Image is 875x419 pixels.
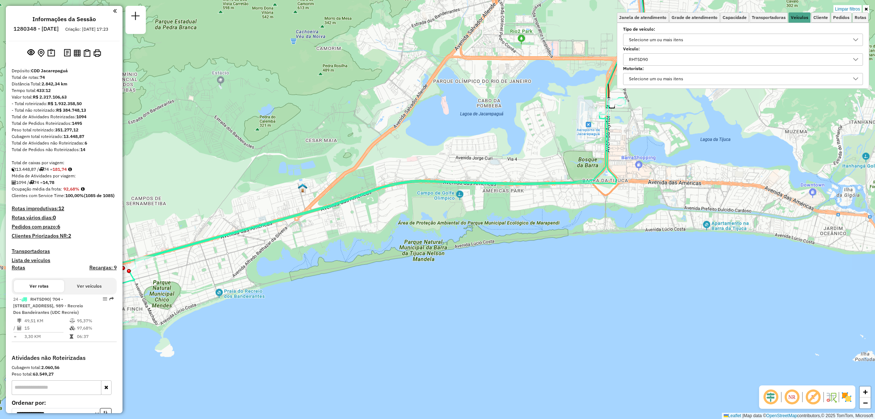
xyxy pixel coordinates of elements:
h4: Transportadoras [12,248,117,254]
strong: 351.277,12 [55,127,78,132]
strong: 6 [85,140,87,146]
i: Meta Caixas/viagem: 221,30 Diferença: -39,56 [68,167,72,172]
div: Peso total: [12,371,117,377]
i: Cubagem total roteirizado [12,167,16,172]
td: = [13,333,17,340]
button: Centralizar mapa no depósito ou ponto de apoio [36,47,46,59]
a: Zoom out [860,397,871,408]
div: RHT5D90 [626,54,650,65]
a: Leaflet [724,413,741,418]
i: Total de Atividades [12,180,16,185]
span: Exibir rótulo [804,388,822,406]
strong: 100,00% [65,193,84,198]
span: Transportadoras [752,15,786,20]
i: Total de rotas [39,167,44,172]
i: Total de Atividades [17,326,22,330]
div: Cubagem total: [12,364,117,371]
a: OpenStreetMap [766,413,797,418]
h4: Pedidos com prazo: [12,224,60,230]
button: Exibir sessão original [26,47,36,59]
img: Exibir/Ocultar setores [841,391,852,403]
strong: R$ 1.932.358,50 [48,101,82,106]
strong: 92,68% [63,186,79,192]
strong: 181,74 [52,166,67,172]
button: Visualizar Romaneio [82,48,92,58]
div: Total de caixas por viagem: [12,159,117,166]
span: Ocupação média da frota: [12,186,62,192]
div: Selecione um ou mais itens [626,34,686,46]
a: Zoom in [860,387,871,397]
span: + [863,387,868,396]
td: 95,37% [77,317,113,324]
strong: 0 [53,214,56,221]
strong: 433:12 [36,88,51,93]
span: | 704 - [STREET_ADDRESS], 989 - Recreio Dos Bandeirantes (UDC Recreio) [13,296,83,315]
span: − [863,398,868,407]
div: Total de rotas: [12,74,117,81]
h6: 1280348 - [DATE] [13,26,59,32]
div: Peso total roteirizado: [12,127,117,133]
div: Média de Atividades por viagem: [12,173,117,179]
img: Fluxo de ruas [825,391,837,403]
div: Distância Total: [12,81,117,87]
label: Motorista: [623,65,863,72]
strong: R$ 2.317.106,63 [33,94,67,100]
strong: CDD Jacarepaguá [31,68,68,73]
span: | [742,413,743,418]
label: Ordenar por: [12,398,117,407]
a: Rotas [12,265,25,271]
strong: 63.549,27 [33,371,54,377]
em: Rota exportada [109,297,114,301]
strong: 13.448,87 [63,134,84,139]
strong: 14 [80,147,85,152]
em: Opções [103,297,107,301]
button: Ver veículos [64,280,114,292]
strong: 2.060,56 [41,365,59,370]
div: Total de Atividades Roteirizadas: [12,114,117,120]
span: Clientes com Service Time: [12,193,65,198]
span: Capacidade [723,15,747,20]
h4: Atividades não Roteirizadas [12,354,117,361]
div: Total de Pedidos Roteirizados: [12,120,117,127]
div: Total de Pedidos não Roteirizados: [12,146,117,153]
button: Ver rotas [14,280,64,292]
td: 97,68% [77,324,113,332]
span: 24 - [13,296,83,315]
strong: 1495 [72,120,82,126]
a: Clique aqui para minimizar o painel [113,7,117,15]
div: Valor total: [12,94,117,100]
span: Grade de atendimento [672,15,717,20]
span: Cliente [813,15,828,20]
div: Cubagem total roteirizado: [12,133,117,140]
button: Logs desbloquear sessão [62,47,72,59]
i: % de utilização do peso [70,319,75,323]
td: 49,51 KM [24,317,69,324]
h4: Rotas vários dias: [12,215,117,221]
strong: 6 [57,223,60,230]
td: 15 [24,324,69,332]
span: RHT5D90 [30,296,50,302]
span: Ocultar deslocamento [762,388,779,406]
button: Painel de Sugestão [46,47,57,59]
strong: (1085 de 1085) [84,193,114,198]
span: Janela de atendimento [619,15,666,20]
h4: Lista de veículos [12,257,117,264]
td: 06:37 [77,333,113,340]
label: Tipo de veículo: [623,26,863,32]
i: % de utilização da cubagem [70,326,75,330]
td: / [13,324,17,332]
div: - Total roteirizado: [12,100,117,107]
span: Veículos [791,15,808,20]
img: UDC Recreio [298,183,307,193]
h4: Rotas improdutivas: [12,205,117,212]
i: Distância Total [17,319,22,323]
a: Ocultar filtros [863,5,869,13]
h4: Recargas: 9 [89,265,117,271]
strong: 12 [58,205,64,212]
label: Veículo: [623,46,863,52]
i: Total de rotas [29,180,34,185]
em: Média calculada utilizando a maior ocupação (%Peso ou %Cubagem) de cada rota da sessão. Rotas cro... [81,187,85,191]
div: 13.448,87 / 74 = [12,166,117,173]
div: Map data © contributors,© 2025 TomTom, Microsoft [722,413,875,419]
button: Imprimir Rotas [92,48,102,58]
